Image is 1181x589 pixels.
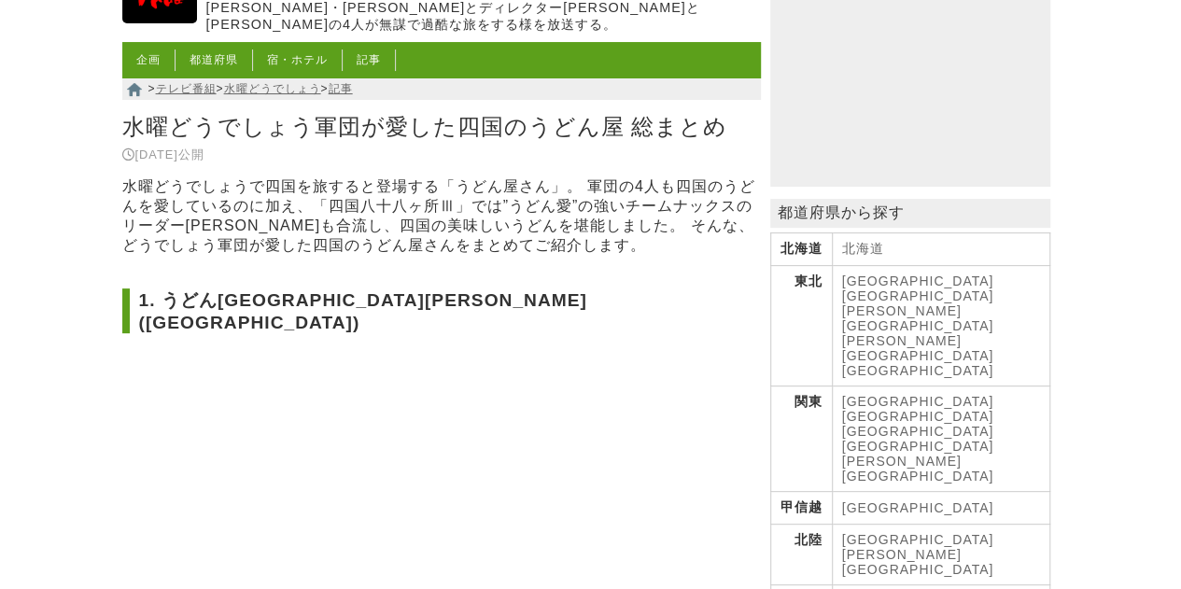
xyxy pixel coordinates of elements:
[842,469,994,484] a: [GEOGRAPHIC_DATA]
[842,303,994,333] a: [PERSON_NAME][GEOGRAPHIC_DATA]
[842,532,994,547] a: [GEOGRAPHIC_DATA]
[842,454,962,469] a: [PERSON_NAME]
[842,409,994,424] a: [GEOGRAPHIC_DATA]
[770,386,832,492] th: 関東
[770,233,832,266] th: 北海道
[122,78,761,100] nav: > > >
[842,547,994,577] a: [PERSON_NAME][GEOGRAPHIC_DATA]
[842,288,994,303] a: [GEOGRAPHIC_DATA]
[329,82,353,95] a: 記事
[842,394,994,409] a: [GEOGRAPHIC_DATA]
[770,199,1050,228] p: 都道府県から探す
[842,363,994,378] a: [GEOGRAPHIC_DATA]
[770,492,832,525] th: 甲信越
[357,53,381,66] a: 記事
[136,53,161,66] a: 企画
[122,177,761,256] p: 水曜どうでしょうで四国を旅すると登場する「うどん屋さん」。 軍団の4人も四国のうどんを愛しているのに加え、「四国八十八ヶ所Ⅲ」では”うどん愛”の強いチームナックスのリーダー[PERSON_NAM...
[842,439,994,454] a: [GEOGRAPHIC_DATA]
[122,147,204,161] time: [DATE]公開
[267,53,328,66] a: 宿・ホテル
[842,424,994,439] a: [GEOGRAPHIC_DATA]
[156,82,217,95] a: テレビ番組
[842,241,884,256] a: 北海道
[770,266,832,386] th: 東北
[122,10,197,26] a: 水曜どうでしょう
[842,273,994,288] a: [GEOGRAPHIC_DATA]
[122,107,761,146] h1: 水曜どうでしょう軍団が愛した四国のうどん屋 総まとめ
[842,333,994,363] a: [PERSON_NAME][GEOGRAPHIC_DATA]
[770,525,832,585] th: 北陸
[842,500,994,515] a: [GEOGRAPHIC_DATA]
[122,288,761,333] h2: 1. うどん[GEOGRAPHIC_DATA][PERSON_NAME] ([GEOGRAPHIC_DATA])
[224,82,321,95] a: 水曜どうでしょう
[190,53,238,66] a: 都道府県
